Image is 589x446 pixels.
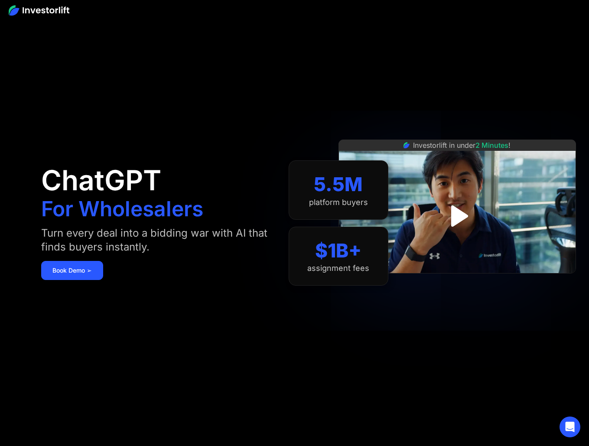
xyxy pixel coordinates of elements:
span: 2 Minutes [475,141,508,150]
a: open lightbox [438,197,476,235]
div: Turn every deal into a bidding war with AI that finds buyers instantly. [41,226,271,254]
h1: For Wholesalers [41,199,203,219]
div: platform buyers [309,198,368,207]
iframe: Customer reviews powered by Trustpilot [392,278,522,288]
div: Open Intercom Messenger [560,417,580,437]
a: Book Demo ➢ [41,261,103,280]
div: assignment fees [307,264,369,273]
div: $1B+ [315,239,361,262]
div: 5.5M [314,173,363,196]
div: Investorlift in under ! [413,140,511,150]
h1: ChatGPT [41,166,161,194]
